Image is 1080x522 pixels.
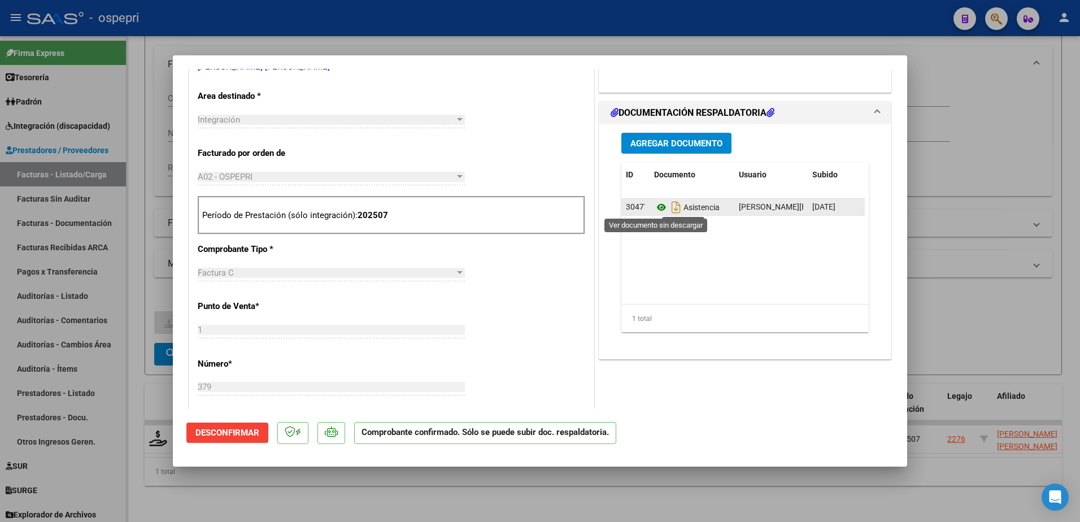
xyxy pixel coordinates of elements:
p: Comprobante Tipo * [198,243,314,256]
span: Asistencia [654,203,720,212]
strong: 202507 [358,210,388,220]
p: Punto de Venta [198,300,314,313]
span: Factura C [198,268,234,278]
p: Período de Prestación (sólo integración): [202,209,581,222]
span: Documento [654,170,695,179]
span: Desconfirmar [195,428,259,438]
span: Integración [198,115,240,125]
span: [DATE] [812,202,835,211]
span: [PERSON_NAME][EMAIL_ADDRESS][PERSON_NAME][DOMAIN_NAME] - [PERSON_NAME] [739,202,1051,211]
span: 30477 [626,202,648,211]
button: Desconfirmar [186,423,268,443]
p: Comprobante confirmado. Sólo se puede subir doc. respaldatoria. [354,422,616,444]
span: A02 - OSPEPRI [198,172,252,182]
p: Area destinado * [198,90,314,103]
mat-expansion-panel-header: DOCUMENTACIÓN RESPALDATORIA [599,102,891,124]
i: Descargar documento [669,198,683,216]
datatable-header-cell: ID [621,163,650,187]
div: 1 total [621,304,869,333]
p: Facturado por orden de [198,147,314,160]
span: Subido [812,170,838,179]
datatable-header-cell: Subido [808,163,864,187]
span: Usuario [739,170,767,179]
h1: DOCUMENTACIÓN RESPALDATORIA [611,106,774,120]
datatable-header-cell: Acción [864,163,921,187]
button: Agregar Documento [621,133,731,154]
datatable-header-cell: Usuario [734,163,808,187]
div: DOCUMENTACIÓN RESPALDATORIA [599,124,891,359]
p: Número [198,358,314,371]
span: ID [626,170,633,179]
span: Agregar Documento [630,138,722,149]
div: Open Intercom Messenger [1042,484,1069,511]
datatable-header-cell: Documento [650,163,734,187]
